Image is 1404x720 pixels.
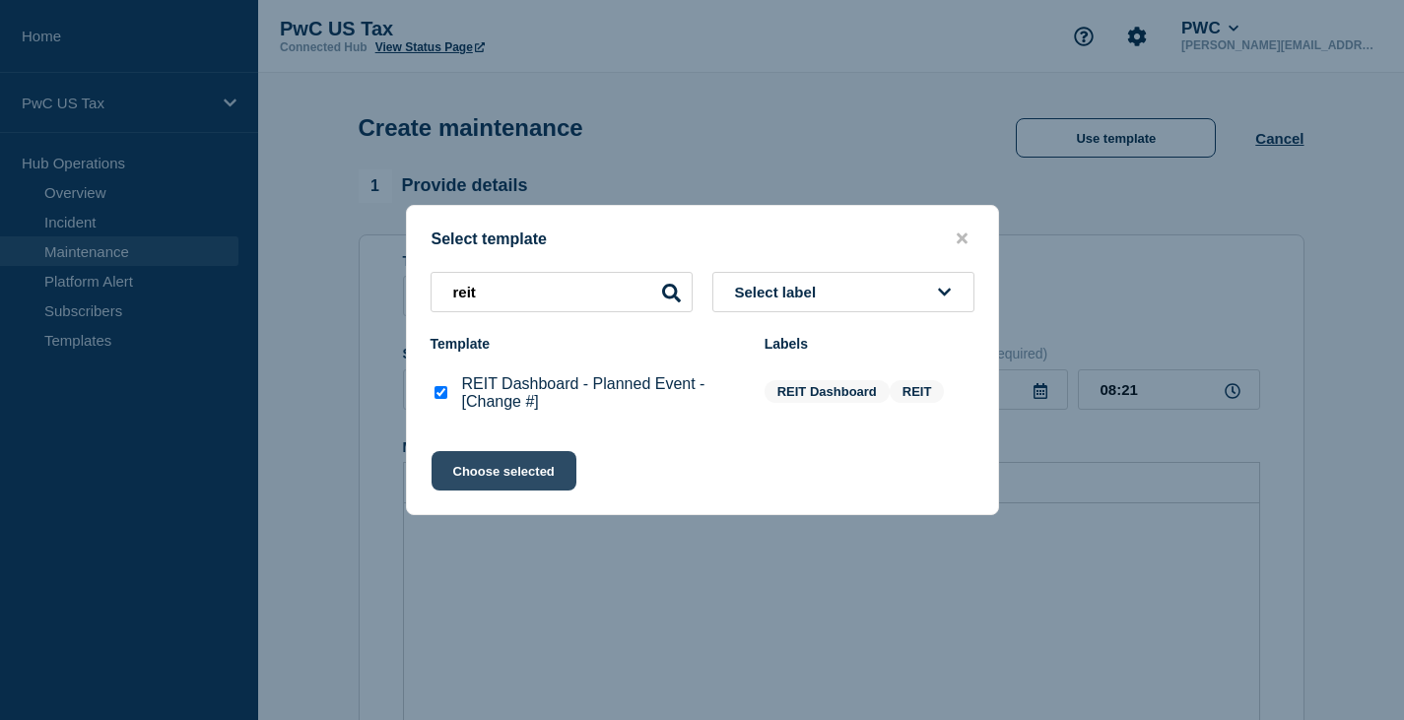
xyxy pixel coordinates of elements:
input: Search templates & labels [431,272,693,312]
div: Template [431,336,745,352]
span: REIT Dashboard [765,380,890,403]
input: REIT Dashboard - Planned Event - [Change #] checkbox [435,386,447,399]
div: Select template [407,229,998,248]
button: Select label [712,272,974,312]
button: Choose selected [432,451,576,491]
span: Select label [735,284,825,300]
div: Labels [765,336,974,352]
span: REIT [890,380,945,403]
button: close button [951,229,973,248]
p: REIT Dashboard - Planned Event - [Change #] [462,375,745,411]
